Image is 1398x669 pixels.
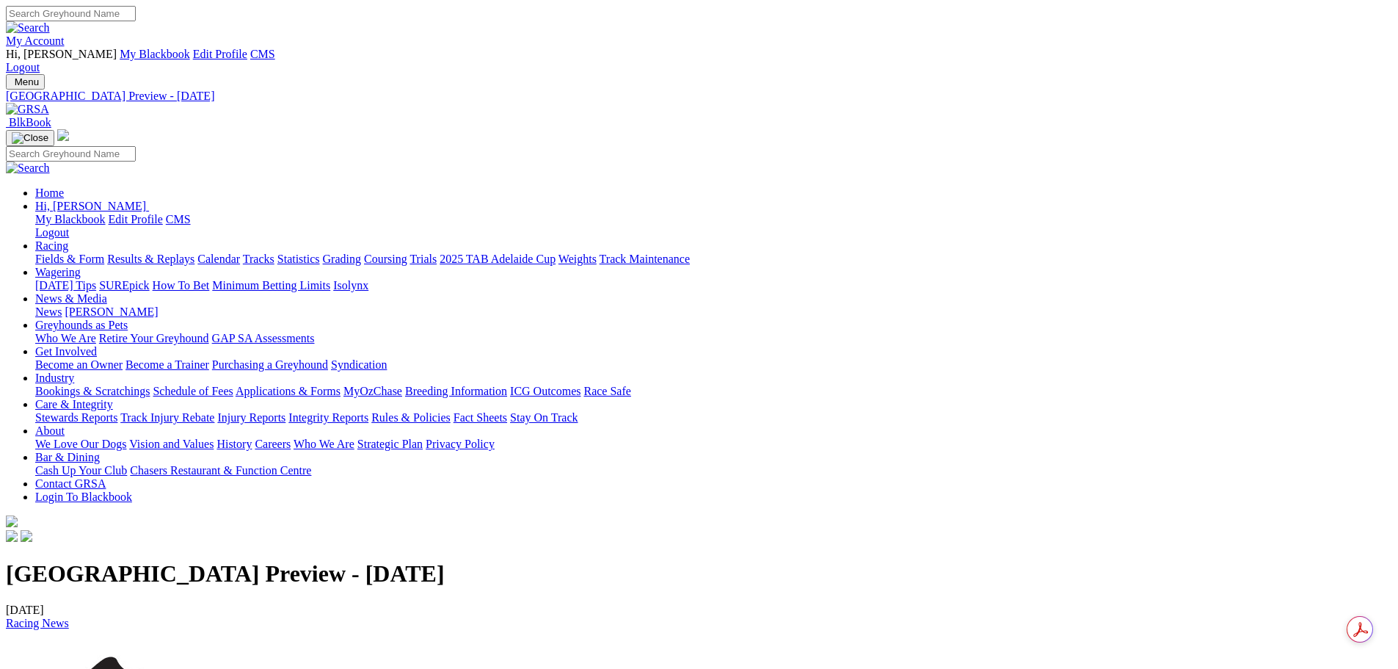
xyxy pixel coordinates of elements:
[6,61,40,73] a: Logout
[153,385,233,397] a: Schedule of Fees
[35,253,1392,266] div: Racing
[409,253,437,265] a: Trials
[331,358,387,371] a: Syndication
[129,438,214,450] a: Vision and Values
[130,464,311,477] a: Chasers Restaurant & Function Centre
[35,385,150,397] a: Bookings & Scratchings
[99,332,209,344] a: Retire Your Greyhound
[35,279,96,292] a: [DATE] Tips
[35,398,113,411] a: Care & Integrity
[125,358,209,371] a: Become a Trainer
[6,604,69,629] span: [DATE]
[405,385,507,397] a: Breeding Information
[35,411,1392,424] div: Care & Integrity
[12,132,48,144] img: Close
[294,438,354,450] a: Who We Are
[35,424,65,437] a: About
[6,530,18,542] img: facebook.svg
[288,411,368,424] a: Integrity Reports
[35,266,81,278] a: Wagering
[99,279,149,292] a: SUREpick
[35,213,106,225] a: My Blackbook
[109,213,163,225] a: Edit Profile
[193,48,247,60] a: Edit Profile
[57,129,69,141] img: logo-grsa-white.png
[510,385,580,397] a: ICG Outcomes
[6,560,1392,587] h1: [GEOGRAPHIC_DATA] Preview - [DATE]
[35,253,104,265] a: Fields & Form
[35,200,146,212] span: Hi, [PERSON_NAME]
[6,146,136,162] input: Search
[343,385,402,397] a: MyOzChase
[35,358,1392,372] div: Get Involved
[6,516,18,527] img: logo-grsa-white.png
[35,464,127,477] a: Cash Up Your Club
[35,464,1392,477] div: Bar & Dining
[583,385,630,397] a: Race Safe
[277,253,320,265] a: Statistics
[6,48,117,60] span: Hi, [PERSON_NAME]
[600,253,690,265] a: Track Maintenance
[35,358,123,371] a: Become an Owner
[236,385,341,397] a: Applications & Forms
[6,617,69,629] a: Racing News
[323,253,361,265] a: Grading
[6,48,1392,74] div: My Account
[35,477,106,490] a: Contact GRSA
[454,411,507,424] a: Fact Sheets
[35,411,117,424] a: Stewards Reports
[371,411,451,424] a: Rules & Policies
[35,332,96,344] a: Who We Are
[212,279,330,292] a: Minimum Betting Limits
[35,239,68,252] a: Racing
[243,253,274,265] a: Tracks
[107,253,194,265] a: Results & Replays
[166,213,191,225] a: CMS
[35,345,97,358] a: Get Involved
[6,162,50,175] img: Search
[35,226,69,239] a: Logout
[35,292,107,305] a: News & Media
[35,187,64,199] a: Home
[6,74,45,90] button: Toggle navigation
[35,438,1392,451] div: About
[197,253,240,265] a: Calendar
[426,438,495,450] a: Privacy Policy
[6,21,50,35] img: Search
[35,438,126,450] a: We Love Our Dogs
[35,200,149,212] a: Hi, [PERSON_NAME]
[6,90,1392,103] a: [GEOGRAPHIC_DATA] Preview - [DATE]
[357,438,423,450] a: Strategic Plan
[35,213,1392,239] div: Hi, [PERSON_NAME]
[35,451,100,463] a: Bar & Dining
[153,279,210,292] a: How To Bet
[558,253,597,265] a: Weights
[510,411,578,424] a: Stay On Track
[217,411,285,424] a: Injury Reports
[35,319,128,331] a: Greyhounds as Pets
[6,35,65,47] a: My Account
[364,253,407,265] a: Coursing
[440,253,556,265] a: 2025 TAB Adelaide Cup
[35,372,74,384] a: Industry
[6,116,51,129] a: BlkBook
[35,305,1392,319] div: News & Media
[35,279,1392,292] div: Wagering
[6,6,136,21] input: Search
[216,438,252,450] a: History
[35,385,1392,398] div: Industry
[250,48,275,60] a: CMS
[35,332,1392,345] div: Greyhounds as Pets
[15,76,39,87] span: Menu
[333,279,368,292] a: Isolynx
[35,491,132,503] a: Login To Blackbook
[65,305,158,318] a: [PERSON_NAME]
[6,103,49,116] img: GRSA
[255,438,291,450] a: Careers
[212,332,315,344] a: GAP SA Assessments
[6,130,54,146] button: Toggle navigation
[120,411,214,424] a: Track Injury Rebate
[212,358,328,371] a: Purchasing a Greyhound
[35,305,62,318] a: News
